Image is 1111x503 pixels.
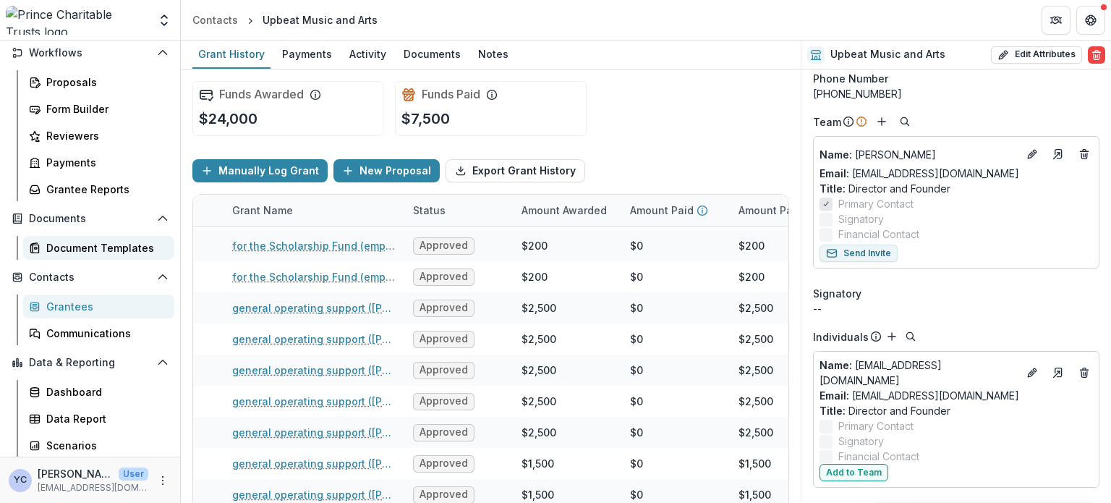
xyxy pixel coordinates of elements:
a: general operating support ([PERSON_NAME]) [232,487,396,502]
div: Proposals [46,75,163,90]
div: $0 [630,269,643,284]
span: Approved [420,489,468,501]
a: Email: [EMAIL_ADDRESS][DOMAIN_NAME] [820,388,1019,403]
div: Amount Awarded [513,195,621,226]
div: $0 [630,487,643,502]
span: Name : [820,359,852,371]
a: Proposals [23,70,174,94]
div: $200 [738,269,765,284]
a: Payments [276,41,338,69]
button: More [154,472,171,489]
button: Edit [1023,364,1041,381]
div: Grantees [46,299,163,314]
span: Approved [420,364,468,376]
div: $0 [630,363,643,378]
a: general operating support ([PERSON_NAME]) [232,331,396,347]
a: Document Templates [23,236,174,260]
p: [EMAIL_ADDRESS][DOMAIN_NAME] [820,358,1018,388]
div: $2,500 [522,425,556,440]
a: Scenarios [23,434,174,457]
div: Notes [472,43,514,64]
button: Partners [1042,6,1070,35]
div: $200 [522,269,548,284]
button: Open Documents [6,207,174,230]
div: $0 [630,300,643,316]
p: Amount Paid [630,203,694,218]
a: Name: [EMAIL_ADDRESS][DOMAIN_NAME] [820,358,1018,388]
div: $0 [630,238,643,253]
div: $1,500 [738,456,771,471]
p: $24,000 [199,108,257,130]
img: Prince Charitable Trusts logo [6,6,148,35]
span: Primary Contact [838,196,914,211]
a: for the Scholarship Fund (employee matching gift - [PERSON_NAME]) [232,238,396,253]
div: $2,500 [738,300,773,316]
p: Individuals [813,329,869,345]
span: Approved [420,395,468,407]
span: Title : [820,182,846,195]
p: [PERSON_NAME] [38,466,113,481]
div: Document Templates [46,240,163,255]
div: Payments [46,155,163,170]
div: Grantee Reports [46,182,163,197]
span: Approved [420,333,468,345]
button: Manually Log Grant [192,159,328,182]
button: Delete [1088,46,1105,64]
span: Financial Contact [838,449,919,464]
a: general operating support ([PERSON_NAME]) [232,363,396,378]
span: Signatory [838,211,884,227]
a: general operating support ([PERSON_NAME]) [232,394,396,409]
div: Amount Payable [730,195,838,226]
button: New Proposal [333,159,440,182]
span: Email: [820,167,849,179]
div: Status [404,203,454,218]
span: Workflows [29,47,151,59]
p: Amount Payable [738,203,821,218]
div: Payments [276,43,338,64]
div: Grant Name [224,203,302,218]
button: Open Contacts [6,266,174,289]
div: Amount Awarded [513,203,616,218]
button: Deletes [1076,145,1093,163]
a: Communications [23,321,174,345]
span: Phone Number [813,71,888,86]
div: Documents [398,43,467,64]
a: Dashboard [23,380,174,404]
div: $0 [630,331,643,347]
span: Title : [820,405,846,417]
div: Reviewers [46,128,163,143]
p: [PERSON_NAME] [820,147,1018,162]
span: Approved [420,302,468,314]
button: Open Data & Reporting [6,351,174,374]
a: Data Report [23,407,174,431]
div: $0 [630,394,643,409]
div: Upbeat Music and Arts [263,12,378,28]
h2: Funds Awarded [219,88,304,101]
button: Add [873,113,890,130]
div: -- [813,301,1099,316]
div: Form Builder [46,101,163,117]
div: Status [404,195,513,226]
div: $2,500 [738,425,773,440]
button: Edit [1023,145,1041,163]
p: User [119,468,148,481]
span: Signatory [813,286,861,301]
a: Go to contact [1047,143,1070,166]
button: Add [883,328,901,345]
a: general operating support ([PERSON_NAME]) [232,456,396,471]
a: general operating support ([PERSON_NAME]) [232,300,396,316]
div: Scenarios [46,438,163,453]
div: [PHONE_NUMBER] [813,86,1099,101]
a: Payments [23,151,174,174]
a: Reviewers [23,124,174,148]
div: Amount Paid [621,195,730,226]
a: Go to contact [1047,361,1070,384]
div: $1,500 [738,487,771,502]
div: Communications [46,326,163,341]
span: Documents [29,213,151,225]
span: Name : [820,148,852,161]
span: Data & Reporting [29,357,151,369]
div: Grant Name [224,195,404,226]
a: for the Scholarship Fund (employee matching gift - [PERSON_NAME]) [232,269,396,284]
